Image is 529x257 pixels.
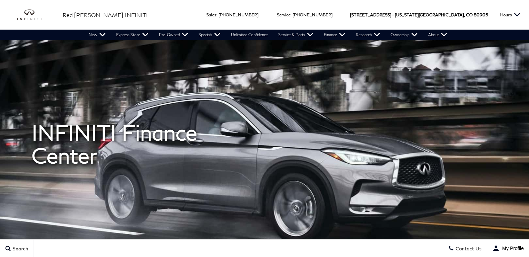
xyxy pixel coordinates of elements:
a: [STREET_ADDRESS] • [US_STATE][GEOGRAPHIC_DATA], CO 80905 [350,12,488,17]
span: Red [PERSON_NAME] INFINITI [63,11,148,18]
a: Red [PERSON_NAME] INFINITI [63,11,148,19]
a: Finance [319,30,351,40]
a: Specials [193,30,226,40]
span: Contact Us [454,246,482,251]
a: infiniti [17,9,52,21]
span: My Profile [499,246,524,251]
span: INFINITI Finance Center [32,120,197,168]
nav: Main Navigation [83,30,452,40]
a: Unlimited Confidence [226,30,273,40]
span: Sales [206,12,216,17]
button: user-profile-menu [487,240,529,257]
a: Ownership [385,30,423,40]
span: : [216,12,217,17]
a: Pre-Owned [154,30,193,40]
a: Research [351,30,385,40]
a: [PHONE_NUMBER] [218,12,258,17]
a: [PHONE_NUMBER] [292,12,332,17]
a: Service & Parts [273,30,319,40]
a: New [83,30,111,40]
a: About [423,30,452,40]
span: : [290,12,291,17]
a: Express Store [111,30,154,40]
img: INFINITI [17,9,52,21]
span: Search [11,246,28,251]
span: Service [277,12,290,17]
